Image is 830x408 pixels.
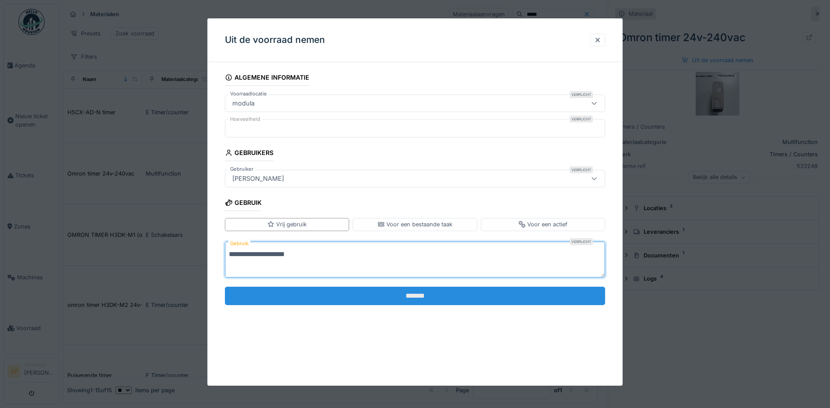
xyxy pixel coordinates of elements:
div: Verplicht [570,238,593,245]
div: Vrij gebruik [267,220,307,229]
div: Gebruikers [225,146,273,161]
div: Algemene informatie [225,71,309,86]
div: Gebruik [225,196,262,211]
div: Voor een bestaande taak [378,220,452,229]
div: Verplicht [570,166,593,173]
label: Hoeveelheid [228,116,262,123]
div: Verplicht [570,91,593,98]
div: Voor een actief [518,220,567,229]
h3: Uit de voorraad nemen [225,35,325,46]
div: Verplicht [570,116,593,123]
label: Voorraadlocatie [228,90,269,98]
label: Gebruiker [228,165,255,173]
div: modula [229,98,258,108]
div: [PERSON_NAME] [229,174,287,183]
label: Gebruik [228,238,250,249]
